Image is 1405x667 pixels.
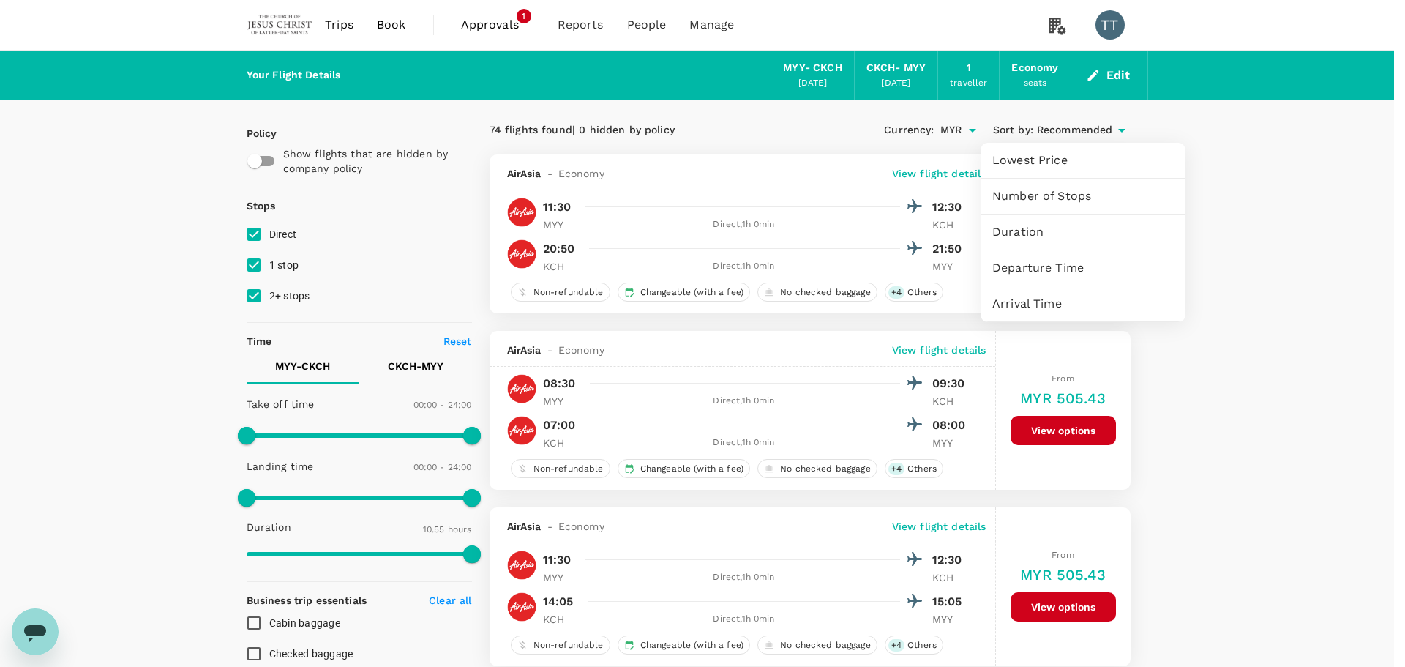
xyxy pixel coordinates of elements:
[992,187,1174,205] span: Number of Stops
[981,215,1185,250] div: Duration
[992,152,1174,169] span: Lowest Price
[992,295,1174,313] span: Arrival Time
[992,223,1174,241] span: Duration
[981,250,1185,286] div: Departure Time
[981,179,1185,214] div: Number of Stops
[981,143,1185,178] div: Lowest Price
[992,259,1174,277] span: Departure Time
[981,286,1185,321] div: Arrival Time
